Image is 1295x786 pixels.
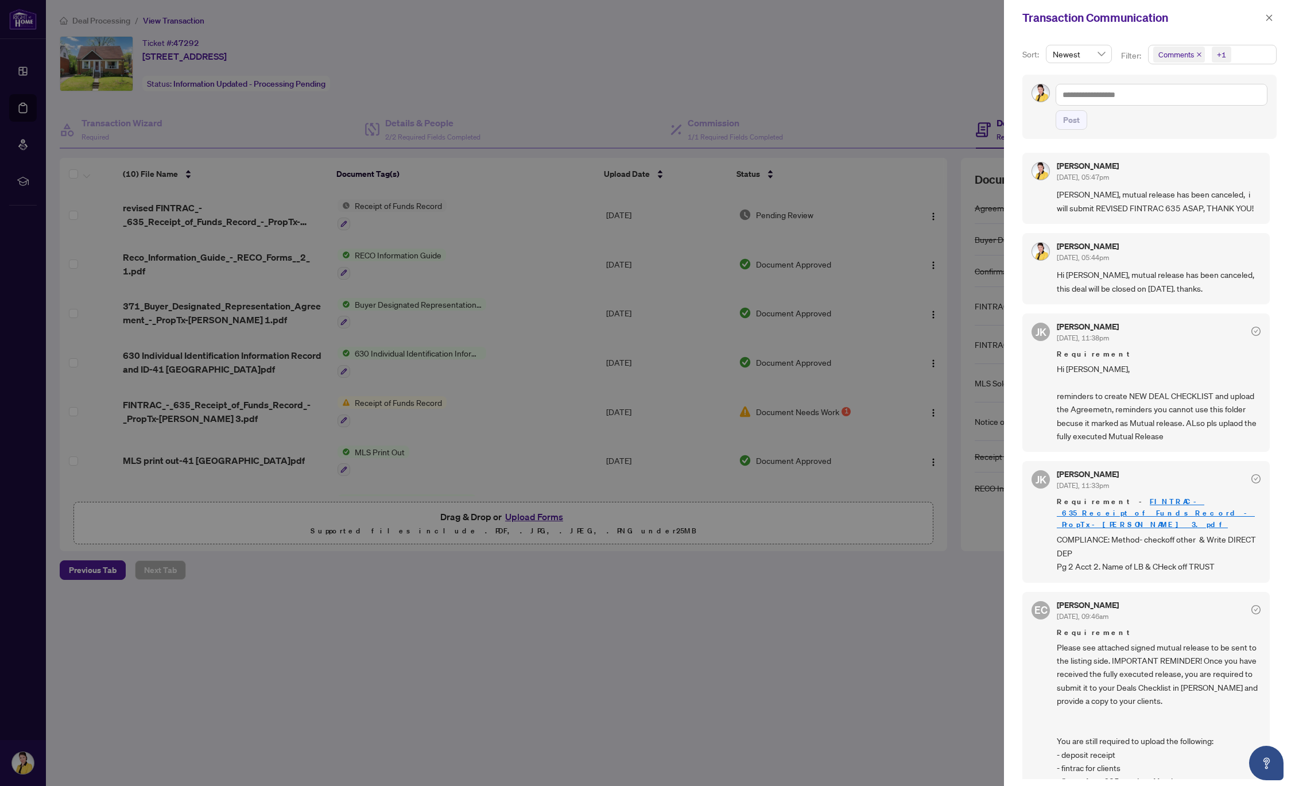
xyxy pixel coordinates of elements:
[1036,324,1046,340] span: JK
[1196,52,1202,57] span: close
[1053,45,1105,63] span: Newest
[1034,602,1048,618] span: EC
[1036,471,1046,487] span: JK
[1057,334,1109,342] span: [DATE], 11:38pm
[1057,242,1119,250] h5: [PERSON_NAME]
[1056,110,1087,130] button: Post
[1251,474,1261,483] span: check-circle
[1265,14,1273,22] span: close
[1032,243,1049,260] img: Profile Icon
[1057,323,1119,331] h5: [PERSON_NAME]
[1057,349,1261,360] span: Requirement
[1057,253,1109,262] span: [DATE], 05:44pm
[1057,268,1261,295] span: Hi [PERSON_NAME], mutual release has been canceled, this deal will be closed on [DATE]. thanks.
[1057,162,1119,170] h5: [PERSON_NAME]
[1057,362,1261,443] span: Hi [PERSON_NAME], reminders to create NEW DEAL CHECKLIST and upload the Agreemetn, reminders you ...
[1121,49,1143,62] p: Filter:
[1057,481,1109,490] span: [DATE], 11:33pm
[1022,9,1262,26] div: Transaction Communication
[1057,188,1261,215] span: [PERSON_NAME], mutual release has been canceled, i will submit REVISED FINTRAC 635 ASAP, THANK YOU!
[1251,605,1261,614] span: check-circle
[1057,496,1261,531] span: Requirement -
[1251,327,1261,336] span: check-circle
[1032,84,1049,102] img: Profile Icon
[1217,49,1226,60] div: +1
[1057,612,1108,621] span: [DATE], 09:46am
[1022,48,1041,61] p: Sort:
[1158,49,1194,60] span: Comments
[1249,746,1284,780] button: Open asap
[1153,47,1205,63] span: Comments
[1057,497,1255,529] a: FINTRAC_-_635_Receipt_of_Funds_Record_-_PropTx-[PERSON_NAME] 3.pdf
[1032,162,1049,180] img: Profile Icon
[1057,533,1261,573] span: COMPLIANCE: Method- checkoff other & Write DIRECT DEP Pg 2 Acct 2. Name of LB & CHeck off TRUST
[1057,173,1109,181] span: [DATE], 05:47pm
[1057,601,1119,609] h5: [PERSON_NAME]
[1057,627,1261,638] span: Requirement
[1057,470,1119,478] h5: [PERSON_NAME]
